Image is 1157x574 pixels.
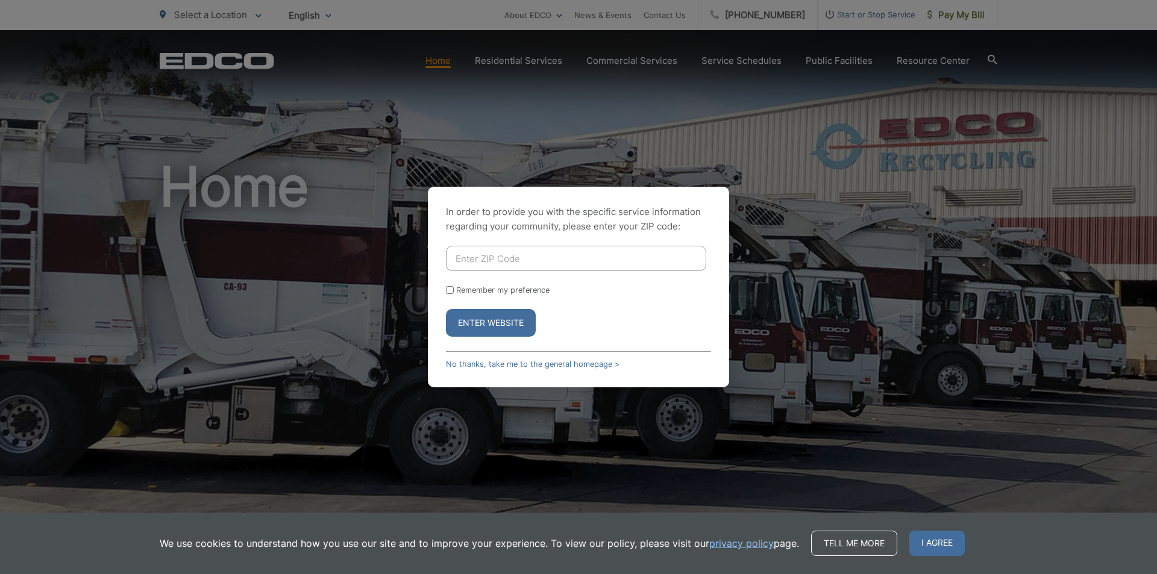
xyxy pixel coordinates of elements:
button: Enter Website [446,309,536,337]
p: We use cookies to understand how you use our site and to improve your experience. To view our pol... [160,536,799,551]
span: I agree [909,531,965,556]
input: Enter ZIP Code [446,246,706,271]
a: Tell me more [811,531,897,556]
p: In order to provide you with the specific service information regarding your community, please en... [446,205,711,234]
a: privacy policy [709,536,774,551]
a: No thanks, take me to the general homepage > [446,360,619,369]
label: Remember my preference [456,285,550,295]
